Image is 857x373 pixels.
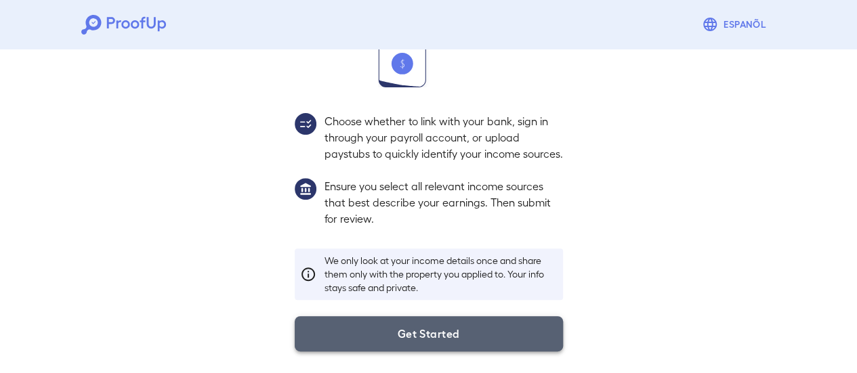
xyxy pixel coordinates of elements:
[325,113,563,162] p: Choose whether to link with your bank, sign in through your payroll account, or upload paystubs t...
[295,316,563,351] button: Get Started
[696,11,776,38] button: Espanõl
[325,178,563,227] p: Ensure you select all relevant income sources that best describe your earnings. Then submit for r...
[295,113,316,135] img: group2.svg
[295,178,316,200] img: group1.svg
[325,254,558,294] p: We only look at your income details once and share them only with the property you applied to. Yo...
